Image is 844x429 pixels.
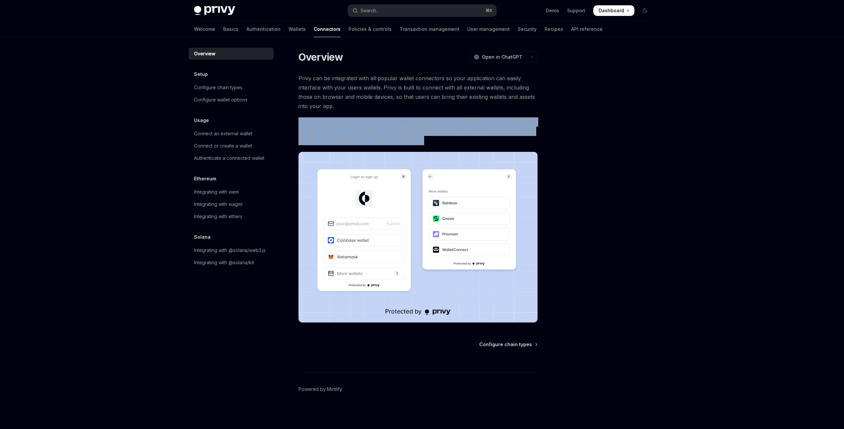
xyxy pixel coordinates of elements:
h5: Solana [194,233,211,241]
a: Wallets [289,21,306,37]
img: Connectors3 [298,152,538,323]
div: Search... [360,7,379,15]
div: Integrating with ethers [194,213,242,220]
a: Recipes [545,21,563,37]
div: Connect or create a wallet [194,142,252,150]
a: API reference [571,21,603,37]
span: ⌘ K [486,8,492,13]
div: Configure wallet options [194,96,247,104]
div: Integrating with viem [194,188,239,196]
a: Powered by Mintlify [298,386,342,393]
a: Configure chain types [479,341,537,348]
a: Support [567,7,585,14]
a: Connectors [314,21,341,37]
a: Connect or create a wallet [189,140,274,152]
div: Connect an external wallet [194,130,252,138]
a: Overview [189,48,274,60]
a: Welcome [194,21,215,37]
span: Dashboard [599,7,624,14]
span: You can integrate Wagmi, Viem, Ethers, @solana/web3.js, and web3swift to manage embedded or exter... [298,117,538,145]
a: Integrating with @solana/kit [189,257,274,269]
h1: Overview [298,51,343,63]
a: Integrating with wagmi [189,198,274,210]
h5: Usage [194,116,209,124]
a: Authenticate a connected wallet [189,152,274,164]
a: Policies & controls [349,21,392,37]
button: Open in ChatGPT [470,51,526,63]
a: User management [467,21,510,37]
div: Authenticate a connected wallet [194,154,264,162]
span: Privy can be integrated with all popular wallet connectors so your application can easily interfa... [298,74,538,111]
a: Configure chain types [189,82,274,93]
img: dark logo [194,6,235,15]
a: Dashboard [593,5,634,16]
a: Configure wallet options [189,94,274,106]
div: Integrating with @solana/web3.js [194,246,266,254]
span: Configure chain types [479,341,532,348]
button: Toggle dark mode [640,5,650,16]
button: Open search [348,5,496,17]
div: Overview [194,50,215,58]
a: Integrating with ethers [189,211,274,222]
a: Integrating with viem [189,186,274,198]
a: Connect an external wallet [189,128,274,140]
div: Integrating with @solana/kit [194,259,254,267]
h5: Ethereum [194,175,216,183]
div: Integrating with wagmi [194,200,242,208]
h5: Setup [194,70,208,78]
div: Configure chain types [194,84,242,92]
a: Demo [546,7,559,14]
a: Authentication [246,21,281,37]
a: Integrating with @solana/web3.js [189,244,274,256]
span: Open in ChatGPT [482,54,522,60]
a: Basics [223,21,238,37]
a: Transaction management [400,21,459,37]
a: Security [518,21,537,37]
